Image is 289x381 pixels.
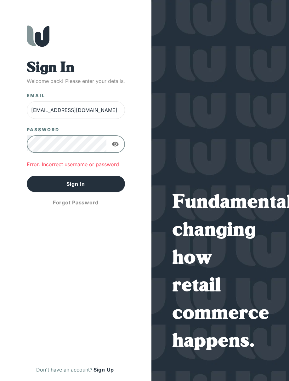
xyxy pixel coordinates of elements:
[27,60,125,77] h1: Sign In
[172,189,269,356] h1: Fundamentally changing how retail commerce happens.
[27,161,125,168] p: Error: Incorrect username or password
[92,365,115,375] button: Sign Up
[27,195,125,210] button: Forgot Password
[27,176,125,192] button: Sign In
[27,77,125,85] p: Welcome back! Please enter your details.
[27,126,59,133] label: Password
[36,366,92,373] p: Don't have an account?
[27,101,125,119] input: Enter email address
[27,25,49,47] img: Wholeshop logo
[27,92,45,99] label: Email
